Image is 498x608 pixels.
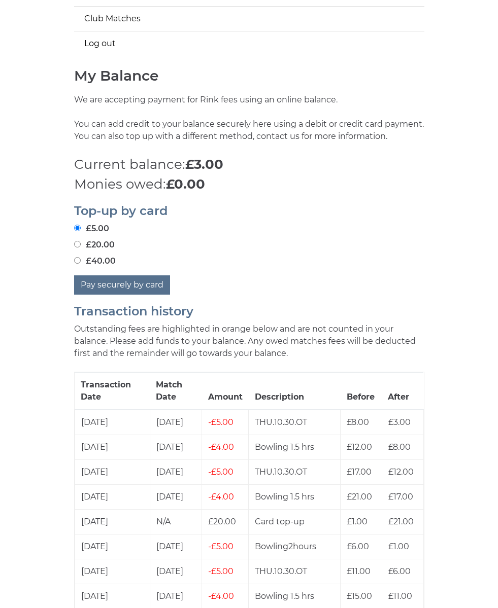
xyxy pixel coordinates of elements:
[341,373,382,410] th: Before
[74,155,424,174] p: Current balance:
[150,373,202,410] th: Match Date
[388,566,411,576] span: £6.00
[347,442,372,452] span: £12.00
[74,305,424,318] h2: Transaction history
[74,275,170,295] button: Pay securely by card
[74,257,81,264] input: £40.00
[388,517,414,526] span: £21.00
[249,510,341,534] td: Card top-up
[208,467,234,477] span: £5.00
[249,485,341,510] td: Bowling 1.5 hrs
[208,417,234,427] span: £5.00
[75,534,150,559] td: [DATE]
[388,492,413,502] span: £17.00
[74,204,424,218] h2: Top-up by card
[249,435,341,460] td: Bowling 1.5 hrs
[249,534,341,559] td: Bowling2hours
[166,176,205,192] strong: £0.00
[75,373,150,410] th: Transaction Date
[75,435,150,460] td: [DATE]
[388,542,409,551] span: £1.00
[74,239,115,251] label: £20.00
[150,435,202,460] td: [DATE]
[75,510,150,534] td: [DATE]
[74,174,424,194] p: Monies owed:
[74,31,424,56] a: Log out
[382,373,423,410] th: After
[249,373,341,410] th: Description
[150,559,202,584] td: [DATE]
[74,68,424,84] h1: My Balance
[202,373,249,410] th: Amount
[75,485,150,510] td: [DATE]
[347,566,371,576] span: £11.00
[74,225,81,231] input: £5.00
[150,510,202,534] td: N/A
[347,467,372,477] span: £17.00
[347,492,372,502] span: £21.00
[249,460,341,485] td: THU.10.30.OT
[208,542,234,551] span: £5.00
[347,591,372,601] span: £15.00
[388,442,411,452] span: £8.00
[150,534,202,559] td: [DATE]
[208,442,234,452] span: £4.00
[249,559,341,584] td: THU.10.30.OT
[208,492,234,502] span: £4.00
[74,7,424,31] a: Club Matches
[74,241,81,247] input: £20.00
[150,460,202,485] td: [DATE]
[388,467,414,477] span: £12.00
[75,559,150,584] td: [DATE]
[75,410,150,435] td: [DATE]
[150,410,202,435] td: [DATE]
[388,417,411,427] span: £3.00
[150,485,202,510] td: [DATE]
[347,517,368,526] span: £1.00
[74,255,116,267] label: £40.00
[208,517,236,526] span: £20.00
[388,591,412,601] span: £11.00
[347,542,369,551] span: £6.00
[74,94,424,155] p: We are accepting payment for Rink fees using an online balance. You can add credit to your balanc...
[74,323,424,360] p: Outstanding fees are highlighted in orange below and are not counted in your balance. Please add ...
[185,156,223,172] strong: £3.00
[75,460,150,485] td: [DATE]
[208,591,234,601] span: £4.00
[347,417,369,427] span: £8.00
[208,566,234,576] span: £5.00
[74,223,109,235] label: £5.00
[249,410,341,435] td: THU.10.30.OT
